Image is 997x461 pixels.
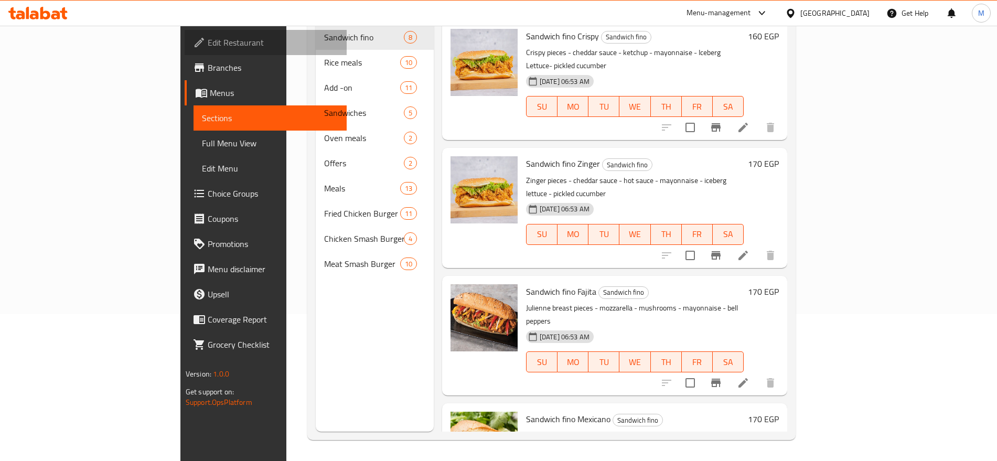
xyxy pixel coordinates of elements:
a: Menu disclaimer [185,256,347,282]
div: Oven meals2 [316,125,434,151]
span: Full Menu View [202,137,338,149]
button: delete [758,243,783,268]
div: Sandwich fino [613,414,663,426]
a: Full Menu View [194,131,347,156]
span: Edit Restaurant [208,36,338,49]
button: SA [713,96,744,117]
button: SU [526,96,558,117]
button: delete [758,115,783,140]
span: 8 [404,33,416,42]
button: MO [558,351,588,372]
span: WE [624,99,646,114]
span: Offers [324,157,404,169]
div: Meat Smash Burger [324,258,400,270]
span: TH [655,355,678,370]
button: TH [651,351,682,372]
span: MO [562,99,584,114]
div: Fried Chicken Burger [324,207,400,220]
nav: Menu sections [316,20,434,281]
button: MO [558,96,588,117]
div: Rice meals [324,56,400,69]
span: 2 [404,133,416,143]
h6: 160 EGP [748,29,779,44]
span: Promotions [208,238,338,250]
span: Version: [186,367,211,381]
div: items [404,157,417,169]
div: Sandwiches5 [316,100,434,125]
span: 13 [401,184,416,194]
button: FR [682,224,713,245]
div: Offers2 [316,151,434,176]
span: SA [717,227,739,242]
div: Meals13 [316,176,434,201]
img: Sandwich fino Fajita [451,284,518,351]
div: Sandwich fino [601,31,651,44]
button: SA [713,351,744,372]
div: [GEOGRAPHIC_DATA] [800,7,870,19]
button: TU [588,224,619,245]
a: Edit Menu [194,156,347,181]
div: Fried Chicken Burger11 [316,201,434,226]
span: Coupons [208,212,338,225]
span: FR [686,355,709,370]
button: WE [619,96,650,117]
button: SA [713,224,744,245]
p: Crispy pieces - cheddar sauce - ketchup - mayonnaise - Iceberg Lettuce- pickled cucumber [526,46,744,72]
span: Meals [324,182,400,195]
a: Menus [185,80,347,105]
div: items [400,81,417,94]
img: Sandwich fino Crispy [451,29,518,96]
button: FR [682,96,713,117]
button: SU [526,351,558,372]
div: Meat Smash Burger10 [316,251,434,276]
span: Get support on: [186,385,234,399]
span: WE [624,227,646,242]
span: Edit Menu [202,162,338,175]
button: Branch-specific-item [703,243,728,268]
span: 11 [401,83,416,93]
div: Rice meals10 [316,50,434,75]
div: items [404,31,417,44]
span: Select to update [679,372,701,394]
div: Sandwich fino [598,286,649,299]
span: Sandwich fino Fajita [526,284,596,299]
button: MO [558,224,588,245]
div: items [400,56,417,69]
span: 11 [401,209,416,219]
span: Upsell [208,288,338,301]
span: Select to update [679,116,701,138]
a: Grocery Checklist [185,332,347,357]
p: Julienne breast pieces - mozzarella - mushrooms - mayonnaise - bell peppers - hot sauce [526,430,744,456]
span: [DATE] 06:53 AM [535,204,594,214]
div: items [404,132,417,144]
span: Sandwich fino Zinger [526,156,600,171]
span: FR [686,99,709,114]
span: Oven meals [324,132,404,144]
span: TU [593,355,615,370]
span: 2 [404,158,416,168]
span: 10 [401,259,416,269]
span: Branches [208,61,338,74]
a: Promotions [185,231,347,256]
a: Edit Restaurant [185,30,347,55]
a: Coupons [185,206,347,231]
span: Sandwich fino [603,159,652,171]
span: Sandwich fino [324,31,404,44]
button: TU [588,96,619,117]
p: Julienne breast pieces - mozzarella - mushrooms - mayonnaise - bell peppers [526,302,744,328]
span: Chicken Smash Burger [324,232,404,245]
a: Choice Groups [185,181,347,206]
div: Add -on11 [316,75,434,100]
span: TU [593,99,615,114]
span: SU [531,99,553,114]
div: Menu-management [687,7,751,19]
div: Chicken Smash Burger4 [316,226,434,251]
a: Sections [194,105,347,131]
div: items [404,232,417,245]
span: Sandwich fino [599,286,648,298]
p: Zinger pieces - cheddar sauce - hot sauce - mayonnaise - iceberg lettuce - pickled cucumber [526,174,744,200]
button: TH [651,224,682,245]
